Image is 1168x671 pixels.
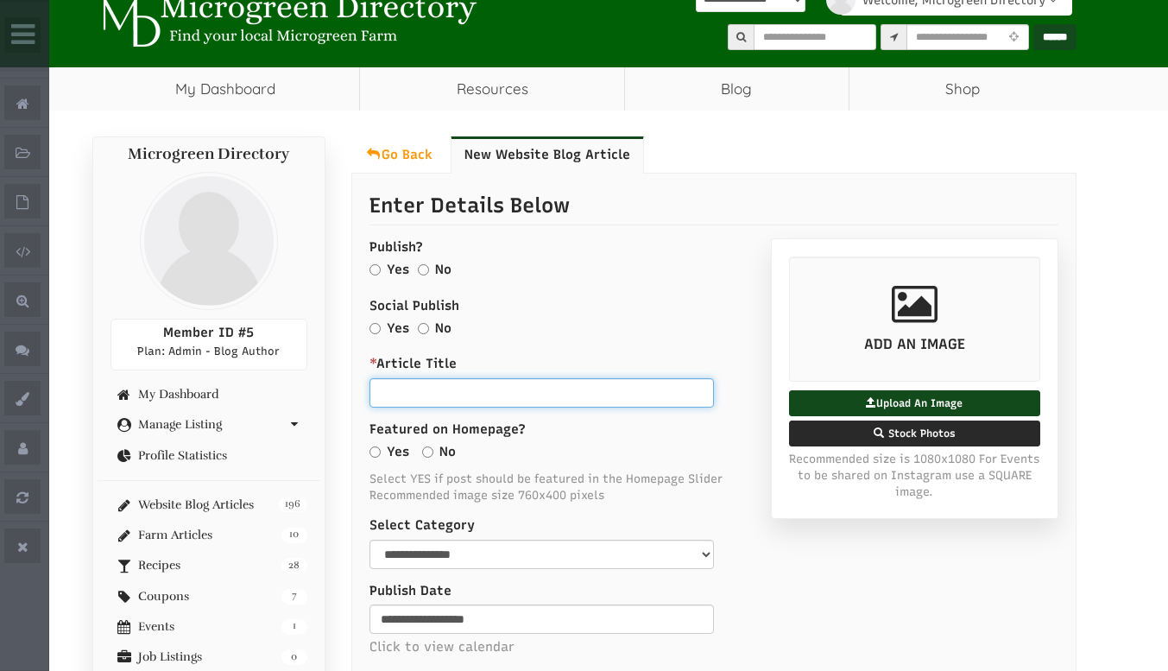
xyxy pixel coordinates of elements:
[110,650,307,663] a: 0 Job Listings
[369,191,1058,225] p: Enter Details Below
[110,620,307,633] a: 1 Events
[369,540,714,569] select: select-1
[281,528,307,543] span: 10
[351,136,446,173] a: Go Back
[369,421,1058,439] label: Featured on Homepage?
[140,172,278,310] img: profile profile holder
[789,451,1040,501] span: Recommended size is 1080x1080 For Events to be shared on Instagram use a SQUARE image.
[281,558,307,573] span: 28
[369,582,451,600] label: Publish Date
[369,516,1058,535] label: Select Category
[281,589,307,605] span: 7
[137,345,280,358] span: Plan: Admin - Blog Author
[369,238,1058,256] label: Publish?
[807,283,1022,355] p: ADD AN IMAGE
[369,297,1058,315] label: Social Publish
[439,443,456,461] label: No
[387,443,409,461] label: Yes
[422,446,433,458] input: No
[369,264,381,275] input: Yes
[360,67,624,111] a: Resources
[435,261,451,279] label: No
[418,323,429,334] input: No
[110,449,307,462] a: Profile Statistics
[435,320,451,338] label: No
[369,355,1058,373] label: Article Title
[110,146,307,163] h4: Microgreen Directory
[789,390,1040,416] label: Upload An Image
[110,590,307,603] a: 7 Coupons
[369,446,381,458] input: Yes
[387,320,409,338] label: Yes
[110,529,307,541] a: 10 Farm Articles
[281,619,307,635] span: 1
[789,421,1040,446] label: Stock Photos
[387,261,409,279] label: Yes
[279,497,306,513] span: 196
[1005,32,1023,43] i: Use Current Location
[163,325,254,340] span: Member ID #5
[110,559,307,572] a: 28 Recipes
[625,67,849,111] a: Blog
[110,418,307,431] a: Manage Listing
[849,67,1076,111] a: Shop
[110,388,307,401] a: My Dashboard
[281,649,307,665] span: 0
[369,471,1058,504] span: Select YES if post should be featured in the Homepage Slider Recommended image size 760x400 pixels
[11,21,35,48] i: Wide Admin Panel
[110,498,307,511] a: 196 Website Blog Articles
[418,264,429,275] input: No
[451,136,644,173] a: New Website Blog Article
[92,67,360,111] a: My Dashboard
[369,638,1058,656] p: Click to view calendar
[369,323,381,334] input: Yes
